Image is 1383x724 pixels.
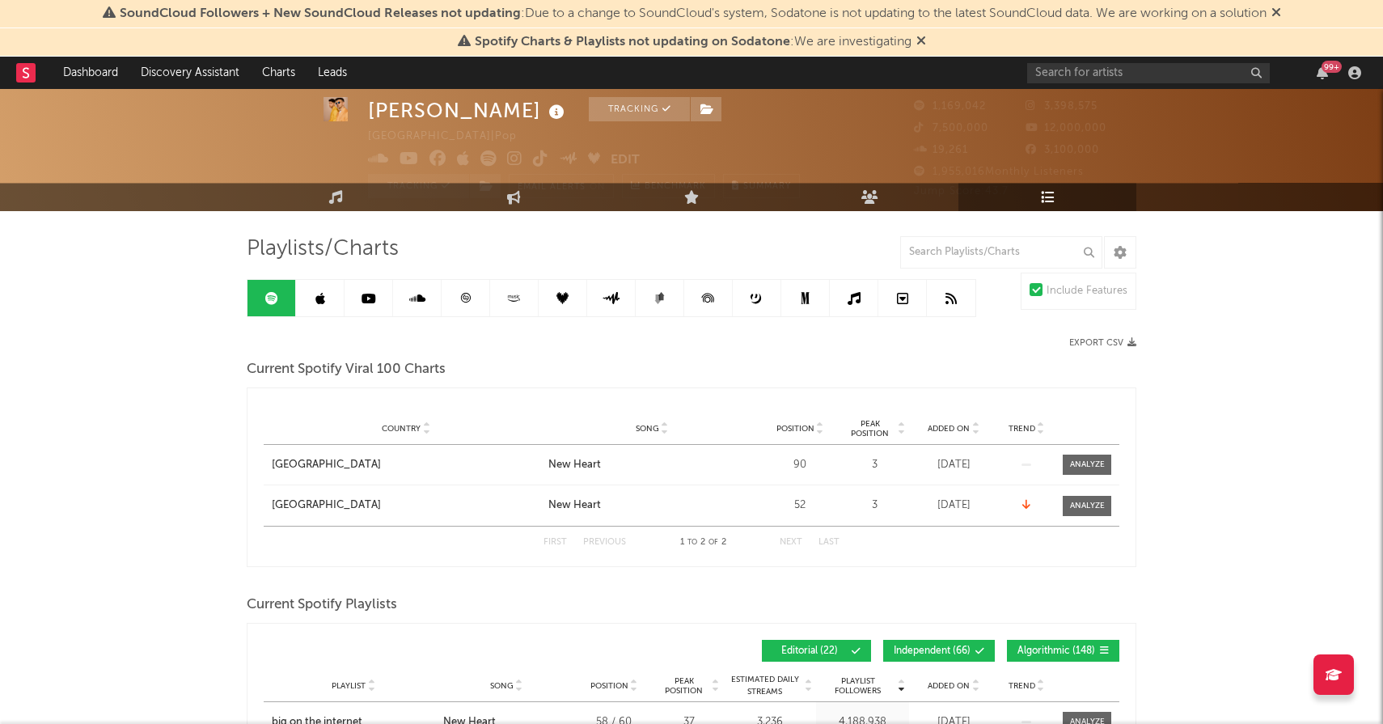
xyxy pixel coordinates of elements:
[272,457,381,473] div: [GEOGRAPHIC_DATA]
[914,145,968,155] span: 19,261
[913,497,994,514] div: [DATE]
[247,360,446,379] span: Current Spotify Viral 100 Charts
[1271,7,1281,20] span: Dismiss
[247,595,397,615] span: Current Spotify Playlists
[914,101,986,112] span: 1,169,042
[844,419,895,438] span: Peak Position
[763,497,836,514] div: 52
[844,457,905,473] div: 3
[1026,145,1099,155] span: 3,100,000
[622,174,715,198] a: Benchmark
[1009,681,1035,691] span: Trend
[776,424,814,434] span: Position
[645,177,706,197] span: Benchmark
[708,539,718,546] span: of
[611,150,640,171] button: Edit
[1009,424,1035,434] span: Trend
[543,538,567,547] button: First
[548,457,601,473] div: New Heart
[1026,123,1106,133] span: 12,000,000
[1047,282,1127,301] div: Include Features
[772,646,847,656] span: Editorial ( 22 )
[332,681,366,691] span: Playlist
[490,681,514,691] span: Song
[763,457,836,473] div: 90
[844,497,905,514] div: 3
[1026,101,1098,112] span: 3,398,575
[272,457,540,473] a: [GEOGRAPHIC_DATA]
[894,646,971,656] span: Independent ( 66 )
[914,167,1084,177] span: 1,955,016 Monthly Listeners
[251,57,307,89] a: Charts
[589,97,690,121] button: Tracking
[1317,66,1328,79] button: 99+
[247,239,399,259] span: Playlists/Charts
[368,174,469,198] button: Tracking
[368,127,535,146] div: [GEOGRAPHIC_DATA] | Pop
[382,424,421,434] span: Country
[509,174,614,198] button: Email AlertsOn
[475,36,911,49] span: : We are investigating
[129,57,251,89] a: Discovery Assistant
[900,236,1102,269] input: Search Playlists/Charts
[548,497,601,514] div: New Heart
[120,7,521,20] span: SoundCloud Followers + New SoundCloud Releases not updating
[272,497,540,514] a: [GEOGRAPHIC_DATA]
[548,497,755,514] a: New Heart
[913,457,994,473] div: [DATE]
[723,174,800,198] button: Summary
[928,424,970,434] span: Added On
[820,676,895,696] span: Playlist Followers
[914,123,988,133] span: 7,500,000
[368,97,569,124] div: [PERSON_NAME]
[658,533,747,553] div: 1 2 2
[1322,61,1342,73] div: 99 +
[687,539,697,546] span: to
[548,457,755,473] a: New Heart
[762,640,871,662] button: Editorial(22)
[583,538,626,547] button: Previous
[307,57,358,89] a: Leads
[636,424,659,434] span: Song
[120,7,1267,20] span: : Due to a change to SoundCloud's system, Sodatone is not updating to the latest SoundCloud data....
[727,674,802,698] span: Estimated Daily Streams
[928,681,970,691] span: Added On
[1069,338,1136,348] button: Export CSV
[658,676,709,696] span: Peak Position
[1007,640,1119,662] button: Algorithmic(148)
[818,538,840,547] button: Last
[780,538,802,547] button: Next
[52,57,129,89] a: Dashboard
[1027,63,1270,83] input: Search for artists
[883,640,995,662] button: Independent(66)
[475,36,790,49] span: Spotify Charts & Playlists not updating on Sodatone
[916,36,926,49] span: Dismiss
[1017,646,1095,656] span: Algorithmic ( 148 )
[590,681,628,691] span: Position
[272,497,381,514] div: [GEOGRAPHIC_DATA]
